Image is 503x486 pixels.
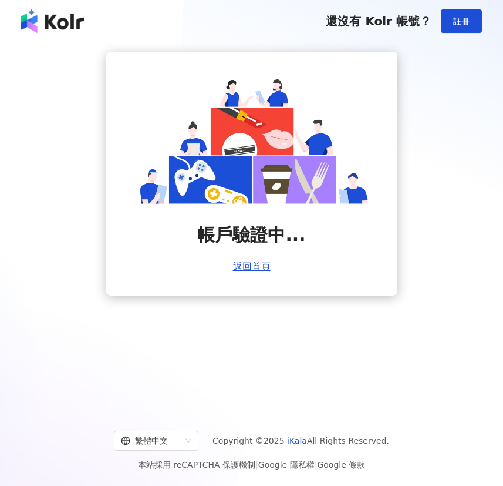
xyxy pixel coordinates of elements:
[258,460,315,470] a: Google 隱私權
[255,460,258,470] span: |
[233,262,271,272] a: 返回首頁
[287,436,307,445] a: iKala
[212,434,389,448] span: Copyright © 2025 All Rights Reserved.
[197,223,305,247] span: 帳戶驗證中...
[21,9,84,33] img: logo
[441,9,482,33] button: 註冊
[326,14,431,28] span: 還沒有 Kolr 帳號？
[315,460,318,470] span: |
[134,75,369,204] img: account is verifying
[121,431,181,450] div: 繁體中文
[317,460,365,470] a: Google 條款
[453,16,470,26] span: 註冊
[138,458,365,472] span: 本站採用 reCAPTCHA 保護機制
